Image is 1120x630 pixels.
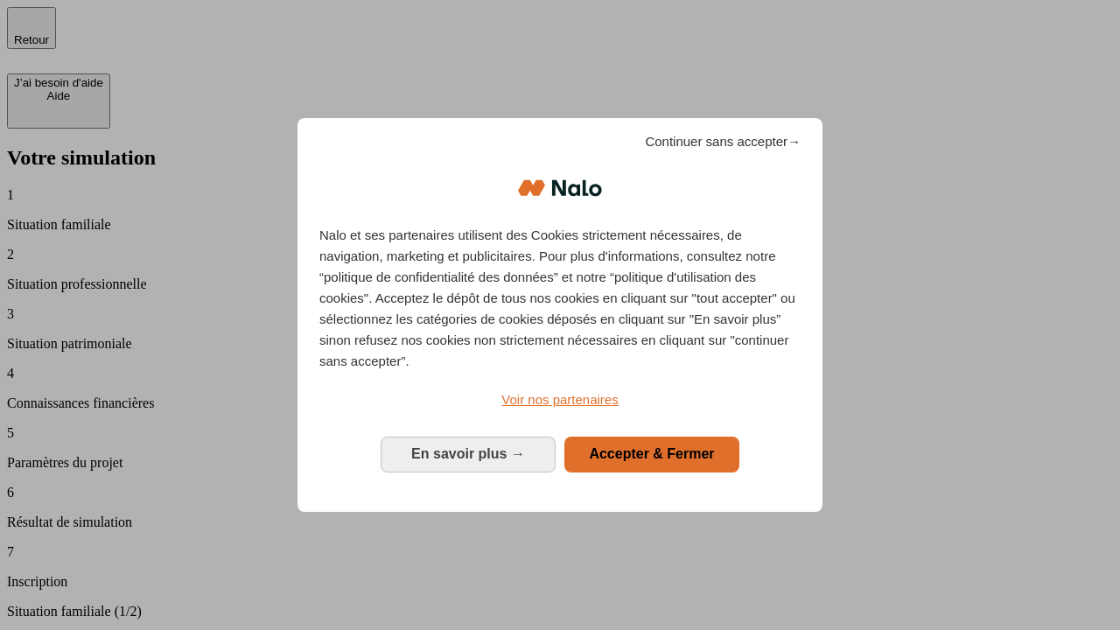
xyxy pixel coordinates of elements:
div: Bienvenue chez Nalo Gestion du consentement [297,118,822,511]
span: En savoir plus → [411,446,525,461]
button: Accepter & Fermer: Accepter notre traitement des données et fermer [564,437,739,472]
button: En savoir plus: Configurer vos consentements [381,437,556,472]
a: Voir nos partenaires [319,389,801,410]
span: Continuer sans accepter→ [645,131,801,152]
span: Voir nos partenaires [501,392,618,407]
p: Nalo et ses partenaires utilisent des Cookies strictement nécessaires, de navigation, marketing e... [319,225,801,372]
span: Accepter & Fermer [589,446,714,461]
img: Logo [518,162,602,214]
